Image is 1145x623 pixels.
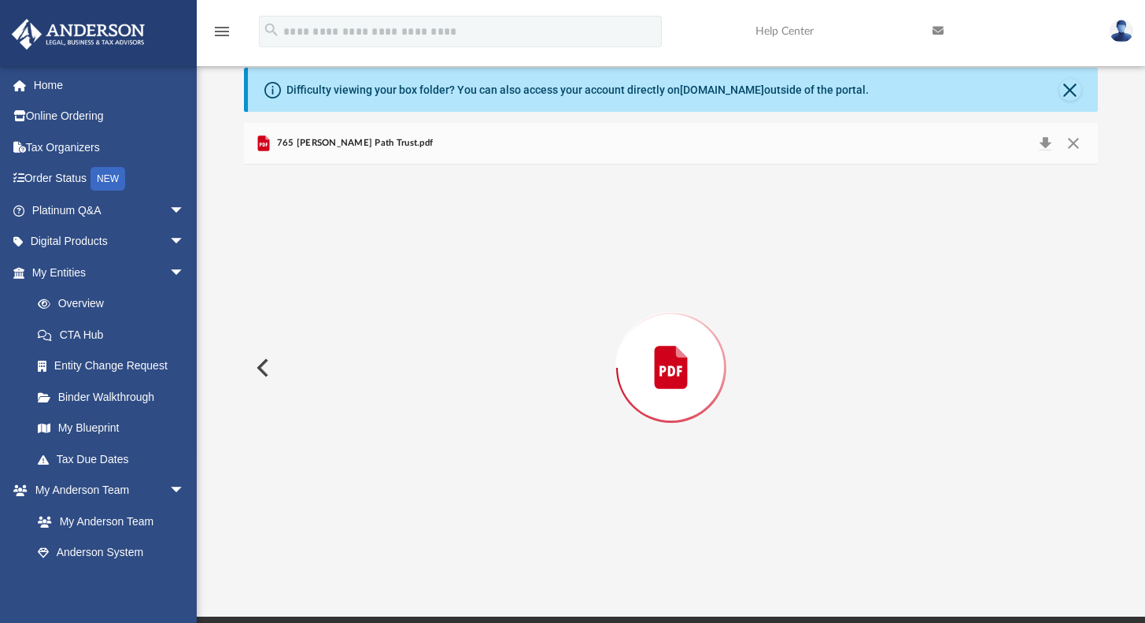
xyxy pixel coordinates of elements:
span: arrow_drop_down [169,226,201,258]
button: Previous File [244,346,279,390]
span: arrow_drop_down [169,195,201,227]
div: Difficulty viewing your box folder? You can also access your account directly on outside of the p... [286,82,869,98]
button: Close [1059,79,1081,101]
span: arrow_drop_down [169,475,201,507]
a: Anderson System [22,537,201,569]
a: menu [212,30,231,41]
a: Binder Walkthrough [22,381,209,413]
a: My Anderson Team [22,506,193,537]
a: Home [11,69,209,101]
a: Platinum Q&Aarrow_drop_down [11,195,209,226]
a: Online Ordering [11,101,209,132]
img: User Pic [1110,20,1133,43]
i: menu [212,22,231,41]
button: Download [1031,132,1059,154]
a: Tax Organizers [11,132,209,163]
a: Overview [22,288,209,320]
span: arrow_drop_down [169,257,201,289]
a: Client Referrals [22,568,201,599]
a: My Blueprint [22,413,201,444]
a: [DOMAIN_NAME] [680,83,764,96]
span: 765 [PERSON_NAME] Path Trust.pdf [273,136,433,150]
button: Close [1058,132,1087,154]
a: My Entitiesarrow_drop_down [11,257,209,288]
a: Digital Productsarrow_drop_down [11,226,209,258]
img: Anderson Advisors Platinum Portal [7,19,150,50]
a: CTA Hub [22,319,209,350]
a: Tax Due Dates [22,443,209,475]
div: Preview [244,123,1098,571]
a: Order StatusNEW [11,163,209,195]
div: NEW [90,167,125,191]
a: My Anderson Teamarrow_drop_down [11,475,201,506]
i: search [263,21,280,39]
a: Entity Change Request [22,350,209,382]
